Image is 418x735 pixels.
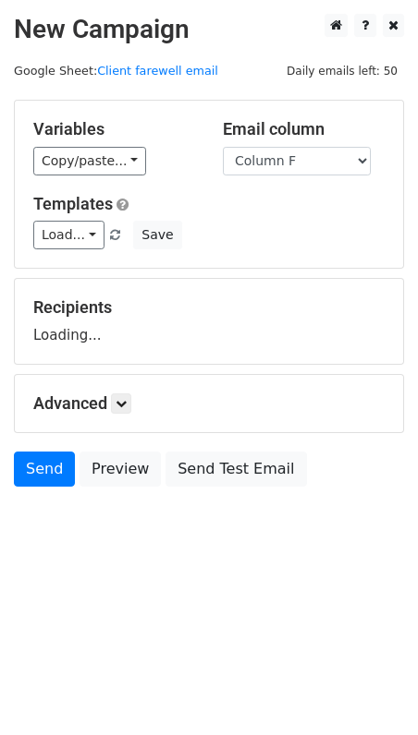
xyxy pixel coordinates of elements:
a: Send [14,452,75,487]
h5: Variables [33,119,195,139]
h5: Email column [223,119,385,139]
h2: New Campaign [14,14,404,45]
a: Copy/paste... [33,147,146,175]
button: Save [133,221,181,249]
h5: Advanced [33,393,385,414]
span: Daily emails left: 50 [280,61,404,81]
div: Loading... [33,297,385,345]
a: Load... [33,221,104,249]
small: Google Sheet: [14,64,218,78]
h5: Recipients [33,297,385,318]
a: Send Test Email [166,452,306,487]
a: Preview [80,452,161,487]
a: Templates [33,194,113,213]
a: Client farewell email [97,64,218,78]
a: Daily emails left: 50 [280,64,404,78]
